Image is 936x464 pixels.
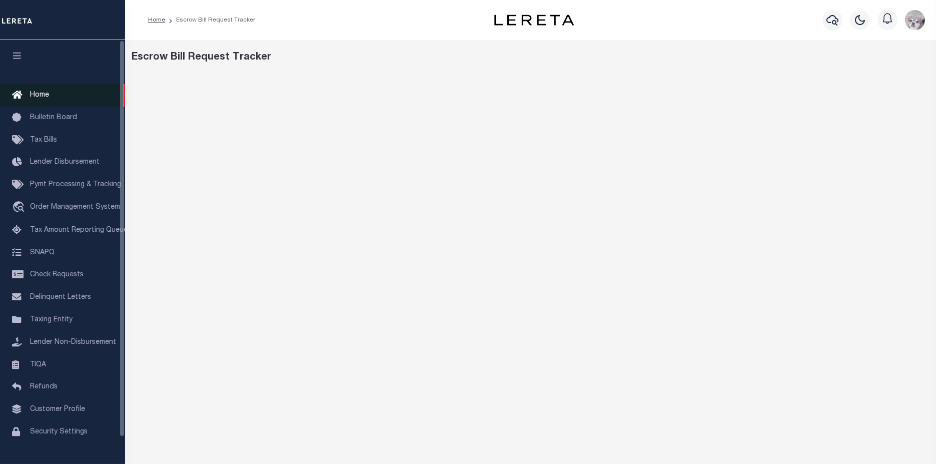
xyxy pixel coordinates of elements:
[30,294,91,301] span: Delinquent Letters
[30,383,58,390] span: Refunds
[30,428,88,435] span: Security Settings
[30,92,49,99] span: Home
[494,15,574,26] img: logo-dark.svg
[132,50,929,65] div: Escrow Bill Request Tracker
[148,17,165,23] a: Home
[12,201,28,214] i: travel_explore
[30,181,121,188] span: Pymt Processing & Tracking
[30,406,85,413] span: Customer Profile
[30,227,128,234] span: Tax Amount Reporting Queue
[165,16,255,25] li: Escrow Bill Request Tracker
[30,204,120,211] span: Order Management System
[30,361,46,368] span: TIQA
[30,271,84,278] span: Check Requests
[30,316,73,323] span: Taxing Entity
[30,339,116,346] span: Lender Non-Disbursement
[30,114,77,121] span: Bulletin Board
[30,159,100,166] span: Lender Disbursement
[30,249,55,256] span: SNAPQ
[30,137,57,144] span: Tax Bills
